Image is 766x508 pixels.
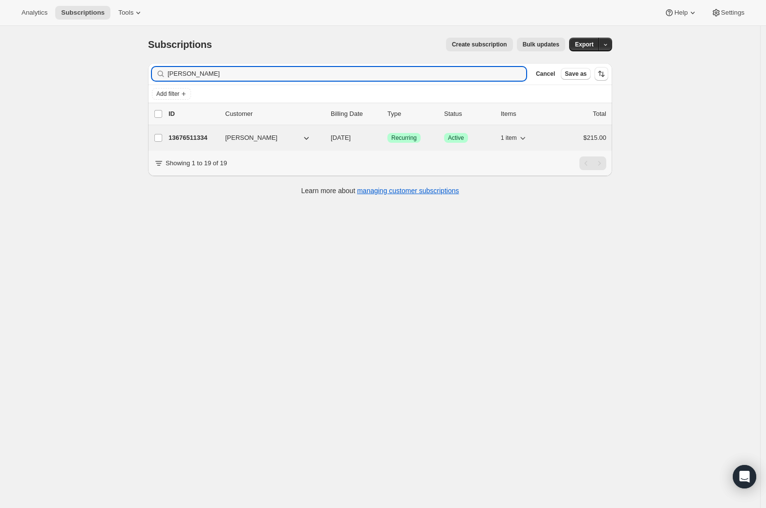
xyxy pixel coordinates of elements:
span: Help [674,9,687,17]
span: 1 item [501,134,517,142]
button: Export [569,38,599,51]
span: Add filter [156,90,179,98]
button: Analytics [16,6,53,20]
p: Billing Date [331,109,380,119]
div: Type [387,109,436,119]
button: Sort the results [595,67,608,81]
span: Cancel [536,70,555,78]
button: Create subscription [446,38,513,51]
button: [PERSON_NAME] [219,130,317,146]
p: Status [444,109,493,119]
p: Customer [225,109,323,119]
button: Tools [112,6,149,20]
button: Settings [705,6,750,20]
span: Tools [118,9,133,17]
div: Items [501,109,550,119]
nav: Pagination [579,156,606,170]
span: [PERSON_NAME] [225,133,277,143]
span: Subscriptions [148,39,212,50]
a: managing customer subscriptions [357,187,459,195]
div: IDCustomerBilling DateTypeStatusItemsTotal [169,109,606,119]
span: Bulk updates [523,41,559,48]
p: Total [593,109,606,119]
p: ID [169,109,217,119]
span: Subscriptions [61,9,105,17]
button: Add filter [152,88,191,100]
p: Learn more about [301,186,459,196]
button: 1 item [501,131,528,145]
div: Open Intercom Messenger [733,465,756,488]
button: Help [659,6,703,20]
div: 13676511334[PERSON_NAME][DATE]SuccessRecurringSuccessActive1 item$215.00 [169,131,606,145]
span: Save as [565,70,587,78]
button: Bulk updates [517,38,565,51]
input: Filter subscribers [168,67,526,81]
span: Export [575,41,594,48]
span: Active [448,134,464,142]
span: Recurring [391,134,417,142]
button: Save as [561,68,591,80]
span: [DATE] [331,134,351,141]
button: Cancel [532,68,559,80]
span: Settings [721,9,745,17]
p: 13676511334 [169,133,217,143]
span: Create subscription [452,41,507,48]
button: Subscriptions [55,6,110,20]
span: $215.00 [583,134,606,141]
p: Showing 1 to 19 of 19 [166,158,227,168]
span: Analytics [21,9,47,17]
